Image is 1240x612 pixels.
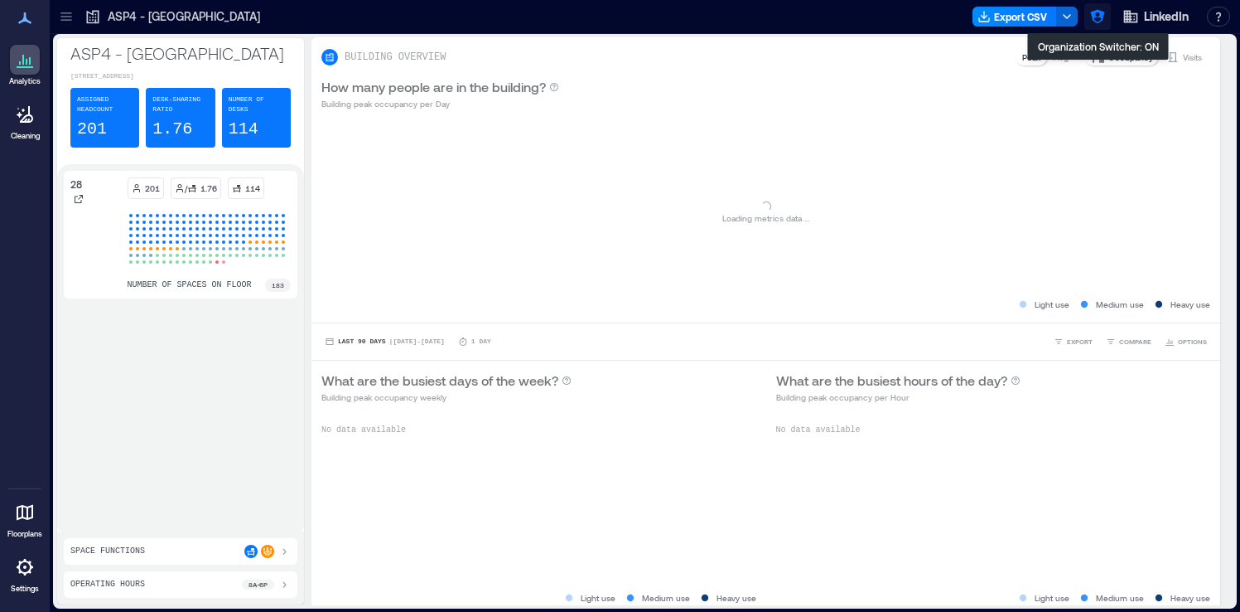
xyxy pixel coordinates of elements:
[2,493,47,544] a: Floorplans
[152,95,208,114] p: Desk-sharing ratio
[321,333,448,350] button: Last 90 Days |[DATE]-[DATE]
[1067,337,1093,347] span: EXPORT
[1161,333,1210,350] button: OPTIONS
[776,424,1211,437] p: No data available
[229,118,258,141] p: 114
[248,580,268,590] p: 8a - 6p
[321,371,558,391] p: What are the busiest days of the week?
[1178,337,1207,347] span: OPTIONS
[70,41,291,65] p: ASP4 - [GEOGRAPHIC_DATA]
[776,391,1020,404] p: Building peak occupancy per Hour
[245,182,260,195] p: 114
[152,118,192,141] p: 1.76
[5,547,45,599] a: Settings
[1170,591,1210,605] p: Heavy use
[1117,3,1194,30] button: LinkedIn
[321,77,546,97] p: How many people are in the building?
[321,424,756,437] p: No data available
[776,371,1007,391] p: What are the busiest hours of the day?
[7,529,42,539] p: Floorplans
[345,51,446,64] p: BUILDING OVERVIEW
[1096,298,1144,311] p: Medium use
[4,95,46,146] a: Cleaning
[581,591,615,605] p: Light use
[642,591,690,605] p: Medium use
[9,76,41,86] p: Analytics
[321,391,572,404] p: Building peak occupancy weekly
[77,95,133,114] p: Assigned Headcount
[77,118,107,141] p: 201
[972,7,1057,27] button: Export CSV
[1144,8,1189,25] span: LinkedIn
[70,578,145,591] p: Operating Hours
[200,182,217,195] p: 1.76
[1170,298,1210,311] p: Heavy use
[1035,591,1069,605] p: Light use
[1102,333,1155,350] button: COMPARE
[70,545,145,558] p: Space Functions
[185,182,187,195] p: /
[716,591,756,605] p: Heavy use
[108,8,260,25] p: ASP4 - [GEOGRAPHIC_DATA]
[11,131,40,141] p: Cleaning
[1108,51,1153,64] p: Occupancy
[70,177,82,191] p: 28
[471,337,491,347] p: 1 Day
[1054,51,1069,64] p: Avg
[1183,51,1202,64] p: Visits
[321,97,559,110] p: Building peak occupancy per Day
[272,280,284,290] p: 183
[1035,298,1069,311] p: Light use
[70,71,291,81] p: [STREET_ADDRESS]
[145,182,160,195] p: 201
[11,584,39,594] p: Settings
[1119,337,1151,347] span: COMPARE
[229,95,284,114] p: Number of Desks
[1050,333,1096,350] button: EXPORT
[128,279,252,292] p: number of spaces on floor
[1022,51,1040,64] p: Peak
[1096,591,1144,605] p: Medium use
[4,40,46,91] a: Analytics
[722,211,809,225] p: Loading metrics data ...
